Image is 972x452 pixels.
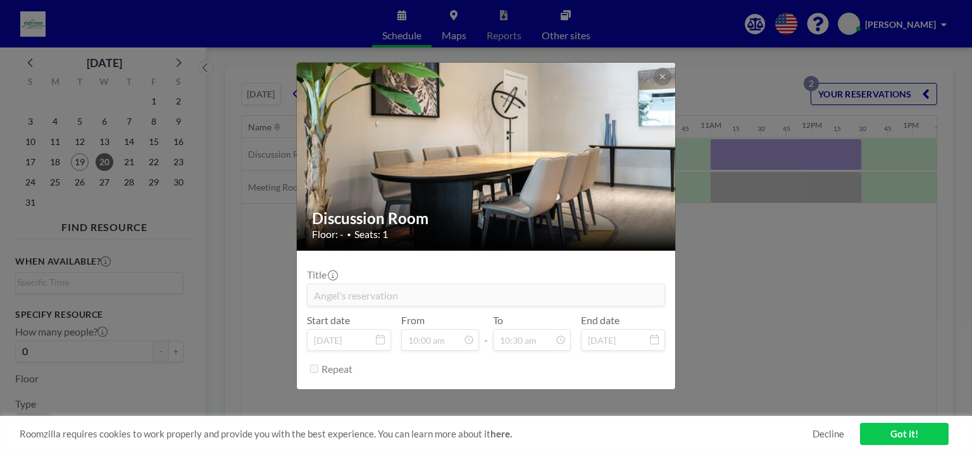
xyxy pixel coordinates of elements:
[20,428,813,440] span: Roomzilla requires cookies to work properly and provide you with the best experience. You can lea...
[307,268,337,281] label: Title
[297,30,676,284] img: 537.jpg
[813,428,844,440] a: Decline
[347,230,351,239] span: •
[307,314,350,327] label: Start date
[860,423,949,445] a: Got it!
[354,228,388,241] span: Seats: 1
[312,209,661,228] h2: Discussion Room
[581,314,620,327] label: End date
[401,314,425,327] label: From
[308,284,664,306] input: (No title)
[312,228,344,241] span: Floor: -
[484,318,488,346] span: -
[490,428,512,439] a: here.
[493,314,503,327] label: To
[321,363,352,375] label: Repeat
